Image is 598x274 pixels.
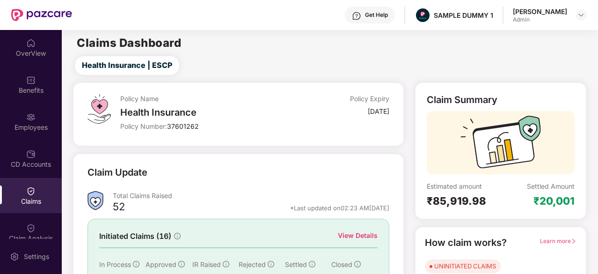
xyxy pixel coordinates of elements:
span: info-circle [174,233,181,239]
div: Settings [21,252,52,261]
span: info-circle [133,261,139,267]
img: svg+xml;base64,PHN2ZyB4bWxucz0iaHR0cDovL3d3dy53My5vcmcvMjAwMC9zdmciIHdpZHRoPSI0OS4zMiIgaGVpZ2h0PS... [88,94,110,124]
span: info-circle [354,261,361,267]
div: UNINITIATED CLAIMS [434,261,496,271]
span: Rejected [239,260,266,268]
div: Health Insurance [120,107,300,118]
div: *Last updated on 02:23 AM[DATE] [290,204,389,212]
div: Policy Name [120,94,300,103]
h2: Claims Dashboard [77,37,181,49]
span: Initiated Claims (16) [99,230,171,242]
span: Settled [285,260,307,268]
div: Settled Amount [527,182,575,191]
div: Admin [513,16,567,23]
span: info-circle [178,261,185,267]
span: Learn more [540,237,576,244]
img: svg+xml;base64,PHN2ZyBpZD0iU2V0dGluZy0yMHgyMCIgeG1sbnM9Imh0dHA6Ly93d3cudzMub3JnLzIwMDAvc3ZnIiB3aW... [10,252,19,261]
span: IR Raised [192,260,221,268]
div: ₹85,919.98 [427,194,501,207]
div: SAMPLE DUMMY 1 [434,11,493,20]
img: Pazcare_Alternative_logo-01-01.png [416,8,430,22]
div: How claim works? [425,236,507,250]
div: 52 [113,200,125,216]
div: Claim Summary [427,94,497,105]
img: svg+xml;base64,PHN2ZyBpZD0iQ2xhaW0iIHhtbG5zPSJodHRwOi8vd3d3LnczLm9yZy8yMDAwL3N2ZyIgd2lkdGg9IjIwIi... [26,223,36,233]
img: New Pazcare Logo [11,9,72,21]
span: info-circle [268,261,274,267]
div: Policy Number: [120,122,300,131]
button: Health Insurance | ESCP [75,56,179,75]
span: info-circle [223,261,229,267]
span: 37601262 [167,122,199,130]
div: ₹20,001 [533,194,575,207]
span: info-circle [309,261,315,267]
div: [PERSON_NAME] [513,7,567,16]
div: [DATE] [368,107,389,116]
img: svg+xml;base64,PHN2ZyBpZD0iSG9tZSIgeG1sbnM9Imh0dHA6Ly93d3cudzMub3JnLzIwMDAvc3ZnIiB3aWR0aD0iMjAiIG... [26,38,36,48]
img: svg+xml;base64,PHN2ZyBpZD0iQmVuZWZpdHMiIHhtbG5zPSJodHRwOi8vd3d3LnczLm9yZy8yMDAwL3N2ZyIgd2lkdGg9Ij... [26,75,36,85]
span: Approved [146,260,176,268]
img: ClaimsSummaryIcon [88,191,103,210]
img: svg+xml;base64,PHN2ZyB3aWR0aD0iMTcyIiBoZWlnaHQ9IjExMyIgdmlld0JveD0iMCAwIDE3MiAxMTMiIGZpbGw9Im5vbm... [460,116,541,174]
div: Total Claims Raised [113,191,389,200]
div: Get Help [365,11,388,19]
span: In Process [99,260,131,268]
img: svg+xml;base64,PHN2ZyBpZD0iQ2xhaW0iIHhtbG5zPSJodHRwOi8vd3d3LnczLm9yZy8yMDAwL3N2ZyIgd2lkdGg9IjIwIi... [26,186,36,196]
div: View Details [338,230,378,241]
img: svg+xml;base64,PHN2ZyBpZD0iRW1wbG95ZWVzIiB4bWxucz0iaHR0cDovL3d3dy53My5vcmcvMjAwMC9zdmciIHdpZHRoPS... [26,112,36,122]
span: right [571,238,576,244]
div: Estimated amount [427,182,501,191]
img: svg+xml;base64,PHN2ZyBpZD0iRHJvcGRvd24tMzJ4MzIiIHhtbG5zPSJodHRwOi8vd3d3LnczLm9yZy8yMDAwL3N2ZyIgd2... [577,11,585,19]
img: svg+xml;base64,PHN2ZyBpZD0iQ0RfQWNjb3VudHMiIGRhdGEtbmFtZT0iQ0QgQWNjb3VudHMiIHhtbG5zPSJodHRwOi8vd3... [26,149,36,159]
div: Policy Expiry [350,94,389,103]
span: Closed [331,260,352,268]
span: Health Insurance | ESCP [82,59,172,71]
img: svg+xml;base64,PHN2ZyBpZD0iSGVscC0zMngzMiIgeG1sbnM9Imh0dHA6Ly93d3cudzMub3JnLzIwMDAvc3ZnIiB3aWR0aD... [352,11,361,21]
div: Claim Update [88,165,147,180]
